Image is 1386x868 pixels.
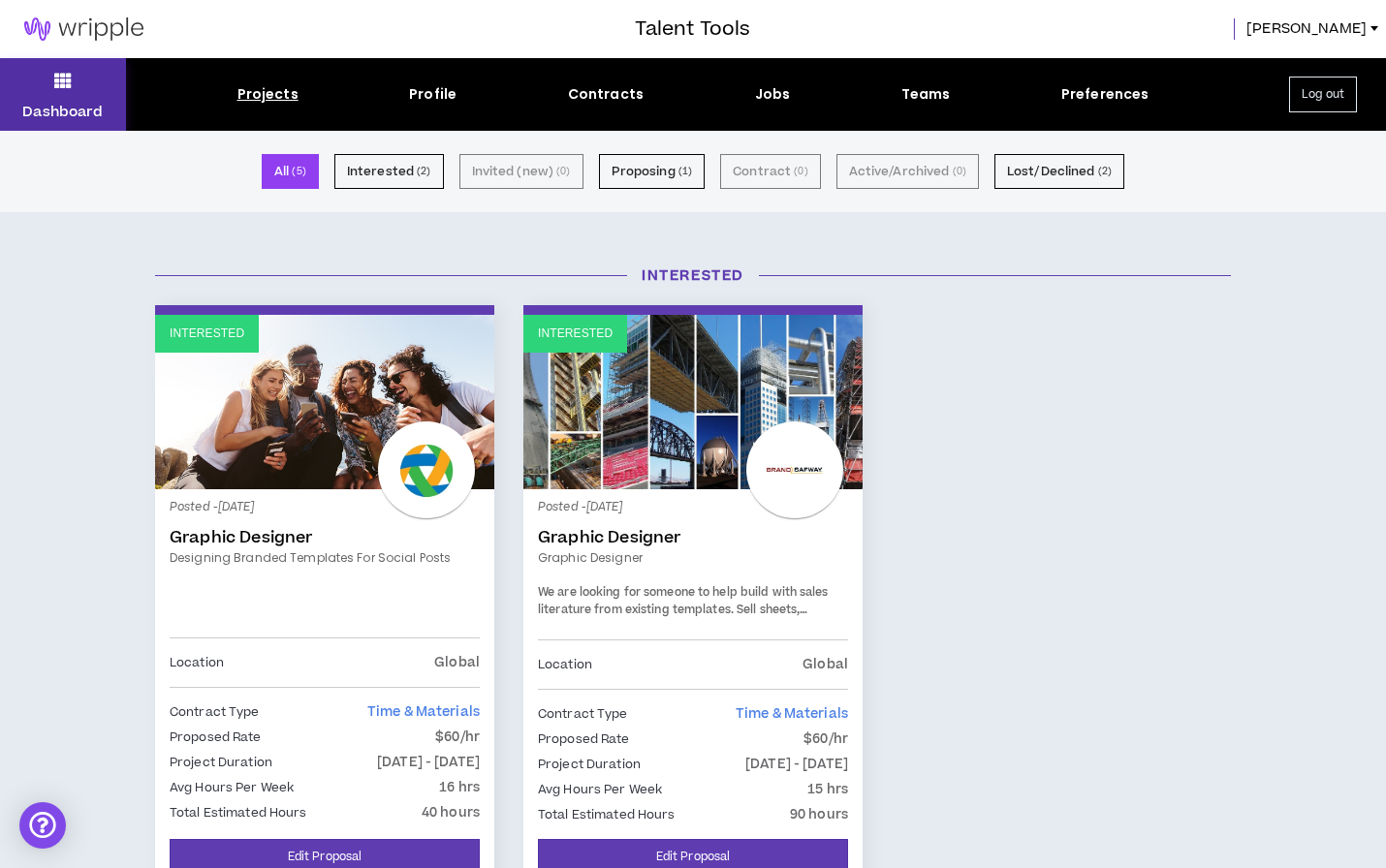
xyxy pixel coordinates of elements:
[170,727,262,748] p: Proposed Rate
[538,804,676,825] p: Total Estimated Hours
[538,528,848,547] a: Graphic Designer
[538,703,628,725] p: Contract Type
[1061,84,1150,105] div: Preferences
[901,84,951,105] div: Teams
[170,752,272,773] p: Project Duration
[556,163,570,180] small: ( 0 )
[155,315,494,489] a: Interested
[170,549,480,567] a: Designing branded templates for social posts
[538,728,630,750] p: Proposed Rate
[568,84,644,105] div: Contracts
[538,325,613,343] p: Interested
[170,701,260,723] p: Contract Type
[409,84,457,105] div: Profile
[435,727,480,748] p: $60/hr
[170,499,480,516] p: Posted - [DATE]
[635,15,750,44] h3: Talent Tools
[538,654,592,675] p: Location
[736,704,848,724] span: Time & Materials
[538,779,662,800] p: Avg Hours Per Week
[720,154,820,189] button: Contract (0)
[538,754,641,775] p: Project Duration
[599,154,706,189] button: Proposing (1)
[994,154,1124,189] button: Lost/Declined (2)
[334,154,444,189] button: Interested (2)
[377,752,480,773] p: [DATE] - [DATE]
[803,728,848,750] p: $60/hr
[745,754,848,775] p: [DATE] - [DATE]
[439,777,480,798] p: 16 hrs
[170,652,224,673] p: Location
[170,777,294,798] p: Avg Hours Per Week
[523,315,863,489] a: Interested
[22,102,103,122] p: Dashboard
[367,702,480,722] span: Time & Materials
[292,163,305,180] small: ( 5 )
[538,499,848,516] p: Posted - [DATE]
[262,154,319,189] button: All (5)
[422,802,480,823] p: 40 hours
[417,163,430,180] small: ( 2 )
[170,325,244,343] p: Interested
[755,84,791,105] div: Jobs
[678,163,692,180] small: ( 1 )
[1098,163,1112,180] small: ( 2 )
[459,154,583,189] button: Invited (new) (0)
[170,802,307,823] p: Total Estimated Hours
[803,654,848,675] p: Global
[434,652,480,673] p: Global
[953,163,966,180] small: ( 0 )
[1289,77,1357,112] button: Log out
[790,804,848,825] p: 90 hours
[538,584,829,668] span: We are looking for someone to help build with sales literature from existing templates. Sell shee...
[170,528,480,547] a: Graphic Designer
[538,549,848,567] a: Graphic Designer
[141,265,1245,286] h3: Interested
[19,802,66,849] div: Open Intercom Messenger
[836,154,979,189] button: Active/Archived (0)
[807,779,848,800] p: 15 hrs
[794,163,807,180] small: ( 0 )
[1246,18,1367,40] span: [PERSON_NAME]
